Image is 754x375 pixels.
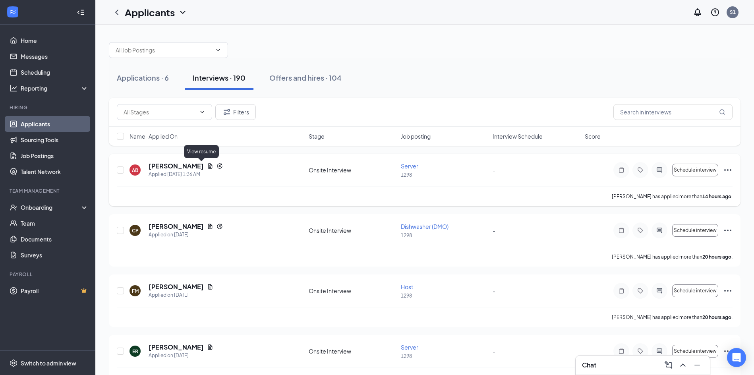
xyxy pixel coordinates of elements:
[149,162,204,170] h5: [PERSON_NAME]
[674,348,717,354] span: Schedule interview
[149,343,204,352] h5: [PERSON_NAME]
[672,224,718,237] button: Schedule interview
[21,359,76,367] div: Switch to admin view
[617,227,626,234] svg: Note
[132,227,139,234] div: CP
[613,104,733,120] input: Search in interviews
[710,8,720,17] svg: QuestionInfo
[199,109,205,115] svg: ChevronDown
[719,109,725,115] svg: MagnifyingGlass
[401,353,488,360] p: 1298
[723,165,733,175] svg: Ellipses
[655,227,664,234] svg: ActiveChat
[723,226,733,235] svg: Ellipses
[124,108,196,116] input: All Stages
[309,166,396,174] div: Onsite Interview
[585,132,601,140] span: Score
[149,291,213,299] div: Applied on [DATE]
[269,73,342,83] div: Offers and hires · 104
[10,187,87,194] div: Team Management
[617,348,626,354] svg: Note
[730,9,736,15] div: S1
[401,223,449,230] span: Dishwasher (DMO)
[401,132,431,140] span: Job posting
[612,253,733,260] p: [PERSON_NAME] has applied more than .
[132,348,138,355] div: ER
[222,107,232,117] svg: Filter
[21,231,89,247] a: Documents
[215,47,221,53] svg: ChevronDown
[21,215,89,231] a: Team
[21,148,89,164] a: Job Postings
[655,288,664,294] svg: ActiveChat
[678,360,688,370] svg: ChevronUp
[693,8,702,17] svg: Notifications
[309,287,396,295] div: Onsite Interview
[125,6,175,19] h1: Applicants
[130,132,178,140] span: Name · Applied On
[10,271,87,278] div: Payroll
[207,223,213,230] svg: Document
[672,164,718,176] button: Schedule interview
[702,193,731,199] b: 14 hours ago
[655,348,664,354] svg: ActiveChat
[727,348,746,367] div: Open Intercom Messenger
[207,163,213,169] svg: Document
[21,247,89,263] a: Surveys
[21,283,89,299] a: PayrollCrown
[617,167,626,173] svg: Note
[117,73,169,83] div: Applications · 6
[184,145,219,158] div: View resume
[702,314,731,320] b: 20 hours ago
[149,231,223,239] div: Applied on [DATE]
[674,228,717,233] span: Schedule interview
[21,203,82,211] div: Onboarding
[149,282,204,291] h5: [PERSON_NAME]
[672,345,718,358] button: Schedule interview
[723,346,733,356] svg: Ellipses
[702,254,731,260] b: 20 hours ago
[112,8,122,17] svg: ChevronLeft
[612,314,733,321] p: [PERSON_NAME] has applied more than .
[493,166,495,174] span: -
[21,164,89,180] a: Talent Network
[10,203,17,211] svg: UserCheck
[207,344,213,350] svg: Document
[77,8,85,16] svg: Collapse
[132,288,139,294] div: FM
[116,46,212,54] input: All Job Postings
[21,116,89,132] a: Applicants
[401,162,418,170] span: Server
[636,348,645,354] svg: Tag
[674,288,717,294] span: Schedule interview
[132,167,138,174] div: AB
[677,359,689,371] button: ChevronUp
[215,104,256,120] button: Filter Filters
[691,359,704,371] button: Minimize
[309,347,396,355] div: Onsite Interview
[10,104,87,111] div: Hiring
[149,222,204,231] h5: [PERSON_NAME]
[662,359,675,371] button: ComposeMessage
[401,344,418,351] span: Server
[149,170,223,178] div: Applied [DATE] 1:36 AM
[10,84,17,92] svg: Analysis
[493,287,495,294] span: -
[9,8,17,16] svg: WorkstreamLogo
[401,292,488,299] p: 1298
[723,286,733,296] svg: Ellipses
[664,360,673,370] svg: ComposeMessage
[149,352,213,360] div: Applied on [DATE]
[582,361,596,369] h3: Chat
[21,132,89,148] a: Sourcing Tools
[21,48,89,64] a: Messages
[493,348,495,355] span: -
[217,223,223,230] svg: Reapply
[636,227,645,234] svg: Tag
[493,132,543,140] span: Interview Schedule
[401,283,413,290] span: Host
[21,84,89,92] div: Reporting
[193,73,246,83] div: Interviews · 190
[401,232,488,239] p: 1298
[21,64,89,80] a: Scheduling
